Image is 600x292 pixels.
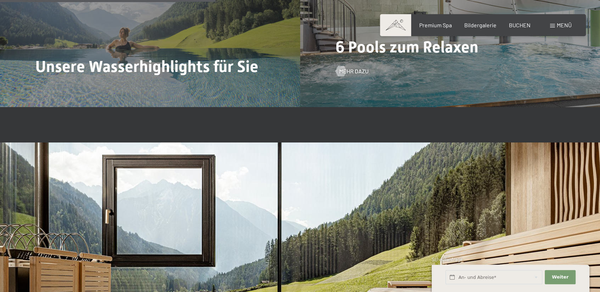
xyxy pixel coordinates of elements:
span: Unsere Wasserhighlights für Sie [35,57,258,76]
a: Bildergalerie [464,22,497,28]
a: BUCHEN [509,22,531,28]
span: 6 Pools zum Relaxen [336,38,478,56]
span: Schnellanfrage [432,257,462,262]
a: Premium Spa [419,22,452,28]
span: Menü [557,22,572,28]
span: Weiter [552,274,568,280]
button: Weiter [545,270,575,285]
span: Mehr dazu [339,67,369,75]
